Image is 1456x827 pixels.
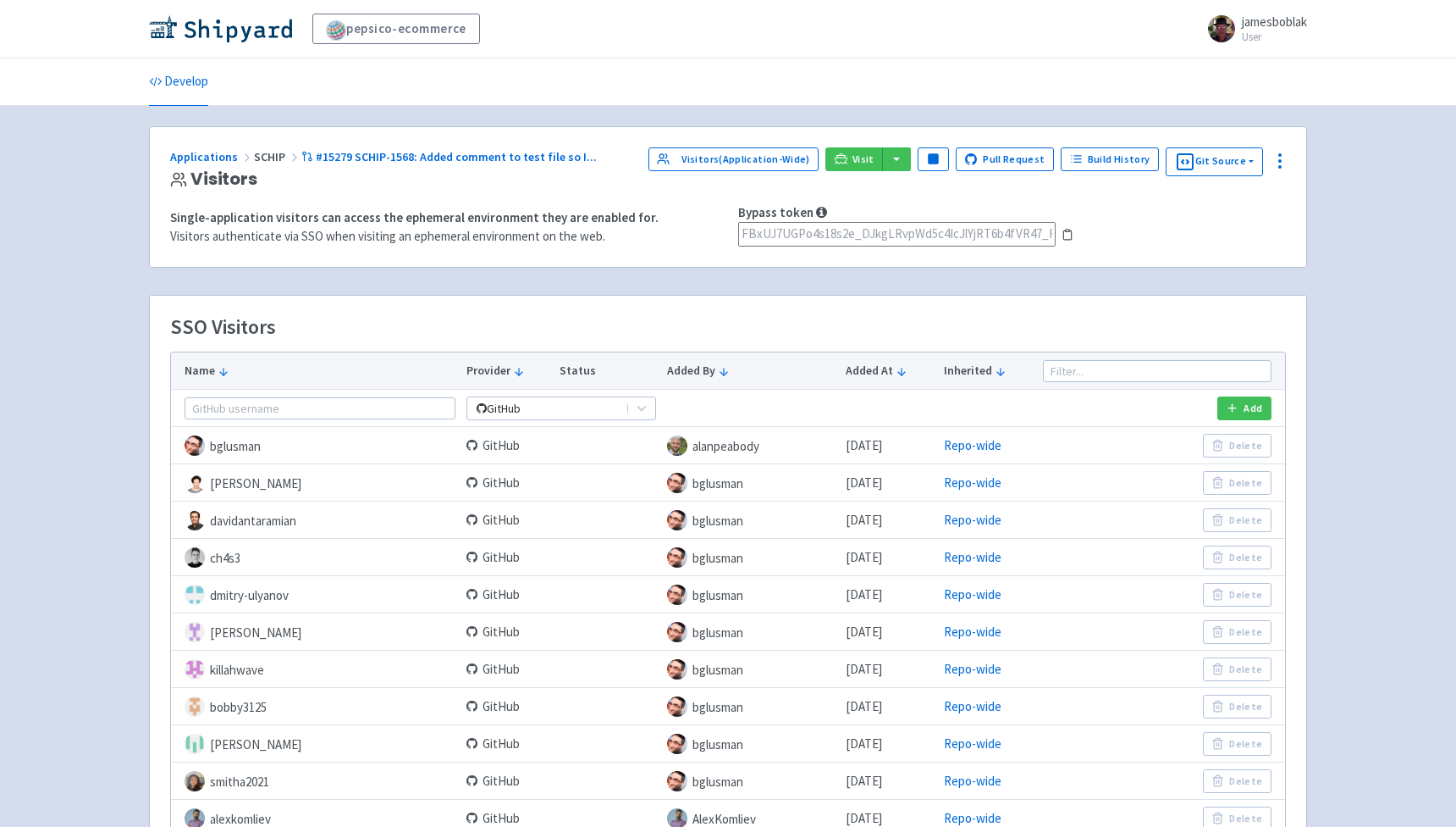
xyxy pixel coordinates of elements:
[171,763,461,800] td: smitha2021
[661,464,841,502] td: bglusman
[1061,147,1159,171] a: Build History
[171,688,461,725] td: bobby3125
[171,576,461,613] td: dmitry-ulyanov
[170,227,718,247] p: Visitors authenticate via SSO when visiting an ephemeral environment on the web.
[461,688,554,725] td: GitHub
[466,362,549,380] button: Provider
[461,427,554,464] td: GitHub
[461,725,554,763] td: GitHub
[944,624,1001,640] a: Repo-wide
[738,204,813,220] strong: Bypass token
[846,437,882,453] time: [DATE]
[846,624,882,640] time: [DATE]
[846,586,882,602] time: [DATE]
[846,698,882,714] time: [DATE]
[944,475,1001,491] a: Repo-wide
[1203,695,1271,719] button: Delete
[170,209,659,225] strong: Single-application visitors can access the ephemeral environment they are enabled for.
[171,502,461,539] td: davidantaramian
[170,316,276,338] h3: SSO Visitors
[661,613,841,651] td: bglusman
[1203,732,1271,756] button: Delete
[254,149,301,164] span: SCHIP
[944,661,1001,677] a: Repo-wide
[461,502,554,539] td: GitHub
[170,149,254,164] a: Applications
[149,15,292,42] img: Shipyard logo
[461,651,554,688] td: GitHub
[661,725,841,763] td: bglusman
[185,362,455,380] button: Name
[661,539,841,576] td: bglusman
[846,475,882,491] time: [DATE]
[461,576,554,613] td: GitHub
[661,763,841,800] td: bglusman
[171,427,461,464] td: bglusman
[825,147,883,171] a: Visit
[667,362,836,380] button: Added By
[661,502,841,539] td: bglusman
[1203,620,1271,644] button: Delete
[316,149,597,164] span: #15279 SCHIP-1568: Added comment to test file so I ...
[846,661,882,677] time: [DATE]
[944,698,1001,714] a: Repo-wide
[846,362,933,380] button: Added At
[648,147,819,171] a: Visitors(Application-Wide)
[1203,546,1271,569] button: Delete
[1203,508,1271,532] button: Delete
[944,773,1001,789] a: Repo-wide
[944,586,1001,602] a: Repo-wide
[171,725,461,763] td: [PERSON_NAME]
[846,773,882,789] time: [DATE]
[149,58,208,106] a: Develop
[1242,14,1307,30] span: jamesboblak
[461,539,554,576] td: GitHub
[554,352,662,390] th: Status
[944,437,1001,453] a: Repo-wide
[846,735,882,752] time: [DATE]
[944,512,1001,528] a: Repo-wide
[944,735,1001,752] a: Repo-wide
[190,169,257,189] span: Visitors
[1203,658,1271,681] button: Delete
[944,810,1001,826] a: Repo-wide
[918,147,948,171] button: Pause
[1198,15,1307,42] a: jamesboblak User
[171,464,461,502] td: [PERSON_NAME]
[944,549,1001,565] a: Repo-wide
[171,539,461,576] td: ch4s3
[944,362,1032,380] button: Inherited
[661,576,841,613] td: bglusman
[1043,360,1271,382] input: Filter...
[461,613,554,651] td: GitHub
[171,651,461,688] td: killahwave
[1217,397,1271,420] button: Add
[1242,31,1307,42] small: User
[661,651,841,688] td: bglusman
[1203,471,1271,495] button: Delete
[846,810,882,826] time: [DATE]
[312,14,480,44] a: pepsico-ecommerce
[1203,769,1271,793] button: Delete
[956,147,1055,171] a: Pull Request
[846,512,882,528] time: [DATE]
[1203,583,1271,607] button: Delete
[1166,147,1263,176] button: Git Source
[852,153,874,166] span: Visit
[461,763,554,800] td: GitHub
[171,613,461,651] td: [PERSON_NAME]
[1203,434,1271,458] button: Delete
[461,464,554,502] td: GitHub
[661,427,841,464] td: alanpeabody
[846,549,882,565] time: [DATE]
[185,397,455,419] input: GitHub username
[661,688,841,725] td: bglusman
[301,149,599,164] a: #15279 SCHIP-1568: Added comment to test file so I...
